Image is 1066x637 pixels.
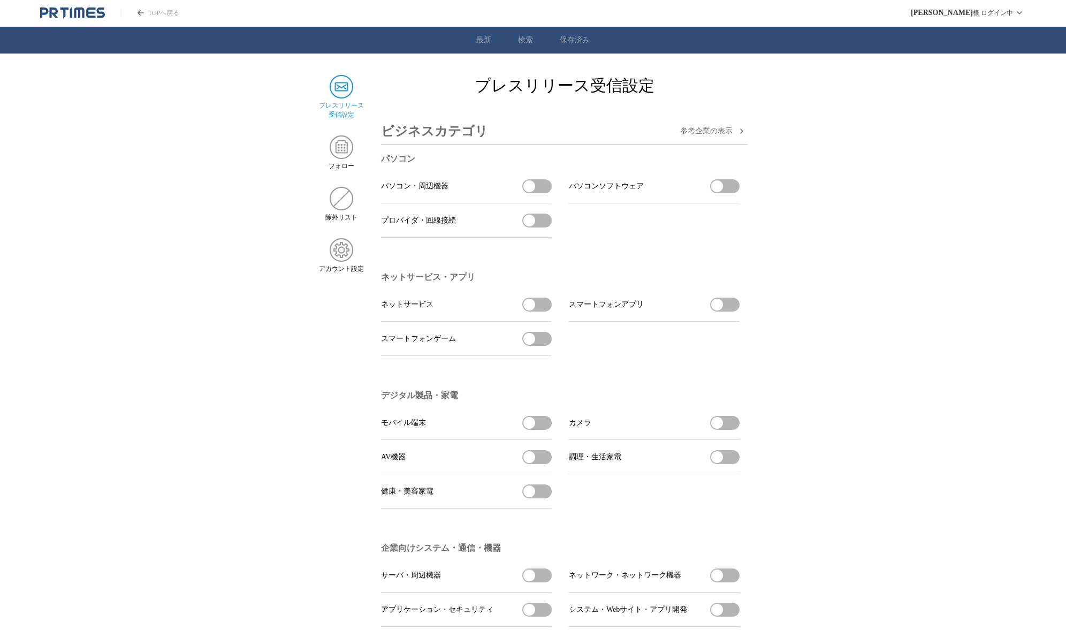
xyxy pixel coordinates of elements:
[569,181,644,191] span: パソコンソフトウェア
[911,9,973,17] span: [PERSON_NAME]
[518,35,533,45] a: 検索
[381,487,433,496] span: 健康・美容家電
[330,187,353,210] img: 除外リスト
[319,101,364,119] span: プレスリリース 受信設定
[680,126,733,136] span: 参考企業の 表示
[381,452,406,462] span: AV機器
[40,6,105,19] a: PR TIMESのトップページはこちら
[381,272,740,283] h3: ネットサービス・アプリ
[476,35,491,45] a: 最新
[319,264,364,274] span: アカウント設定
[325,213,357,222] span: 除外リスト
[318,187,364,222] a: 除外リスト除外リスト
[330,75,353,98] img: プレスリリース 受信設定
[329,162,354,171] span: フォロー
[381,154,740,165] h3: パソコン
[330,238,353,262] img: アカウント設定
[680,125,748,138] button: 参考企業の表示
[381,390,740,401] h3: デジタル製品・家電
[560,35,590,45] a: 保存済み
[569,452,621,462] span: 調理・生活家電
[381,300,433,309] span: ネットサービス
[381,605,493,615] span: アプリケーション・セキュリティ
[381,571,441,580] span: サーバ・周辺機器
[318,238,364,274] a: アカウント設定アカウント設定
[569,300,644,309] span: スマートフォンアプリ
[318,135,364,171] a: フォローフォロー
[318,75,364,119] a: プレスリリース 受信設定プレスリリース 受信設定
[381,181,448,191] span: パソコン・周辺機器
[381,334,456,344] span: スマートフォンゲーム
[381,118,488,144] h3: ビジネスカテゴリ
[381,216,456,225] span: プロバイダ・回線接続
[569,418,591,428] span: カメラ
[569,571,681,580] span: ネットワーク・ネットワーク機器
[569,605,687,615] span: システム・Webサイト・アプリ開発
[121,9,179,18] a: PR TIMESのトップページはこちら
[381,543,740,554] h3: 企業向けシステム・通信・機器
[381,418,426,428] span: モバイル端末
[330,135,353,159] img: フォロー
[381,75,748,97] h2: プレスリリース受信設定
